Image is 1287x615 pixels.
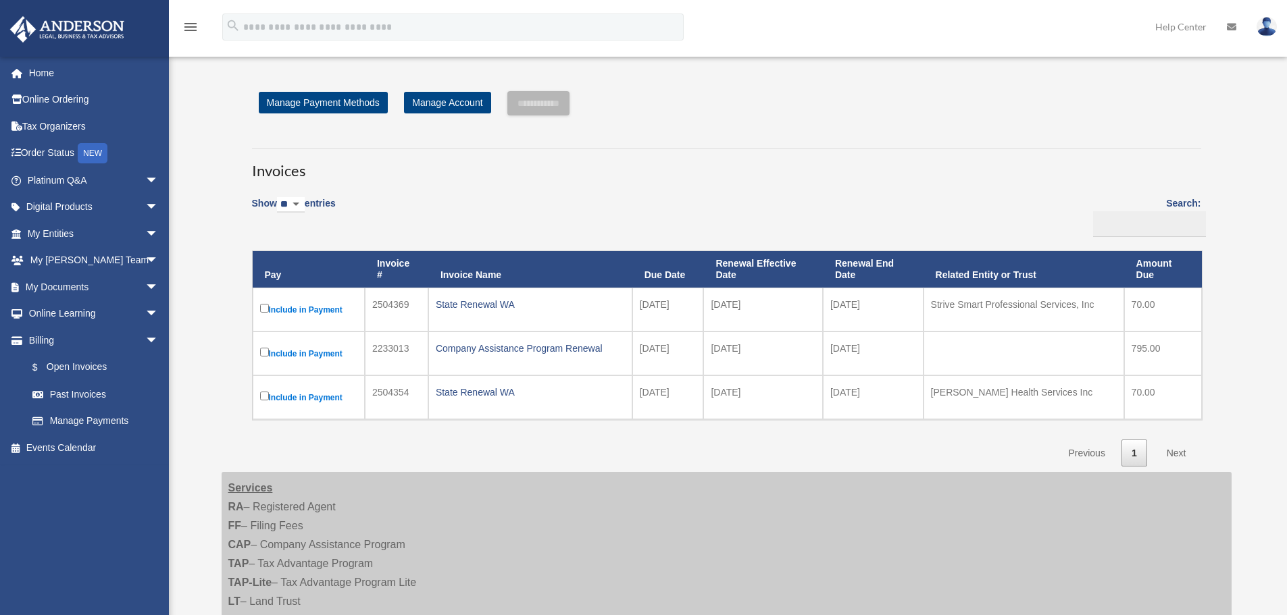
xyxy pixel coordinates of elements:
th: Pay: activate to sort column descending [253,251,365,288]
a: 1 [1121,439,1147,467]
label: Show entries [252,195,336,226]
a: Manage Payment Methods [259,92,388,113]
th: Renewal Effective Date: activate to sort column ascending [703,251,823,288]
span: arrow_drop_down [145,220,172,248]
th: Related Entity or Trust: activate to sort column ascending [924,251,1124,288]
label: Search: [1088,195,1201,237]
a: Platinum Q&Aarrow_drop_down [9,167,179,194]
input: Search: [1093,211,1206,237]
th: Invoice #: activate to sort column ascending [365,251,428,288]
td: [DATE] [823,288,924,331]
a: My Documentsarrow_drop_down [9,273,179,300]
strong: TAP-Lite [228,577,272,588]
span: $ [40,359,47,376]
td: 70.00 [1124,375,1202,419]
div: NEW [78,143,107,163]
a: My [PERSON_NAME] Teamarrow_drop_down [9,247,179,274]
a: Next [1157,439,1196,467]
span: arrow_drop_down [145,327,172,354]
a: Online Ordering [9,86,179,113]
div: Company Assistance Program Renewal [436,339,625,358]
input: Include in Payment [260,348,269,356]
span: arrow_drop_down [145,247,172,275]
a: Past Invoices [19,381,172,408]
div: State Renewal WA [436,383,625,402]
span: arrow_drop_down [145,167,172,194]
td: [DATE] [703,375,823,419]
a: Previous [1058,439,1115,467]
th: Amount Due: activate to sort column ascending [1124,251,1202,288]
input: Include in Payment [260,304,269,313]
a: Billingarrow_drop_down [9,327,172,354]
th: Due Date: activate to sort column ascending [632,251,704,288]
td: 795.00 [1124,331,1202,375]
td: [DATE] [632,375,704,419]
div: State Renewal WA [436,295,625,314]
td: Strive Smart Professional Services, Inc [924,288,1124,331]
strong: FF [228,520,242,531]
label: Include in Payment [260,389,357,406]
td: 70.00 [1124,288,1202,331]
td: 2233013 [365,331,428,375]
td: [DATE] [823,331,924,375]
a: Order StatusNEW [9,140,179,167]
strong: TAP [228,558,249,569]
td: 2504354 [365,375,428,419]
a: menu [182,24,199,35]
i: search [226,18,241,33]
a: Manage Payments [19,408,172,435]
td: [DATE] [703,288,823,331]
input: Include in Payment [260,392,269,400]
i: menu [182,19,199,35]
a: Events Calendar [9,434,179,461]
th: Invoice Name: activate to sort column ascending [428,251,632,288]
span: arrow_drop_down [145,273,172,301]
td: [DATE] [823,375,924,419]
th: Renewal End Date: activate to sort column ascending [823,251,924,288]
select: Showentries [277,197,305,213]
a: My Entitiesarrow_drop_down [9,220,179,247]
span: arrow_drop_down [145,194,172,221]
td: [DATE] [632,288,704,331]
strong: CAP [228,539,251,550]
a: $Open Invoices [19,354,166,381]
a: Home [9,59,179,86]
img: User Pic [1257,17,1277,36]
td: [PERSON_NAME] Health Services Inc [924,375,1124,419]
td: 2504369 [365,288,428,331]
a: Tax Organizers [9,113,179,140]
td: [DATE] [632,331,704,375]
strong: RA [228,501,244,512]
strong: LT [228,595,241,607]
strong: Services [228,482,273,493]
a: Digital Productsarrow_drop_down [9,194,179,221]
label: Include in Payment [260,301,357,318]
td: [DATE] [703,331,823,375]
span: arrow_drop_down [145,300,172,328]
a: Online Learningarrow_drop_down [9,300,179,327]
label: Include in Payment [260,345,357,362]
h3: Invoices [252,148,1201,182]
a: Manage Account [404,92,490,113]
img: Anderson Advisors Platinum Portal [6,16,128,43]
